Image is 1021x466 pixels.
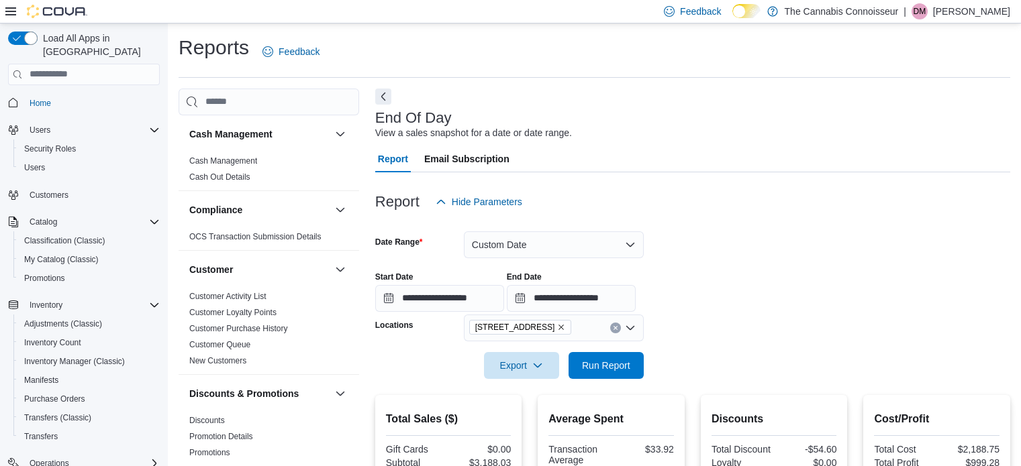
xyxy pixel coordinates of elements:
button: My Catalog (Classic) [13,250,165,269]
span: Adjustments (Classic) [24,318,102,329]
a: Customer Queue [189,340,250,349]
span: Load All Apps in [GEOGRAPHIC_DATA] [38,32,160,58]
span: Customers [24,186,160,203]
button: Custom Date [464,231,644,258]
h2: Cost/Profit [874,411,1000,427]
div: Duane Markle [912,3,928,19]
h3: Report [375,194,420,210]
span: Adjustments (Classic) [19,316,160,332]
a: Feedback [257,38,325,65]
span: Inventory Manager (Classic) [24,356,125,367]
div: Compliance [179,229,359,250]
input: Press the down key to open a popover containing a calendar. [375,285,504,312]
span: Cash Out Details [189,172,250,182]
span: Cash Management [189,156,257,166]
a: Purchase Orders [19,391,91,407]
span: Dark Mode [732,18,733,19]
span: Report [378,145,408,172]
a: Promotion Details [189,432,253,441]
div: Transaction Average [548,444,608,465]
button: Customers [3,185,165,205]
span: Inventory Manager (Classic) [19,353,160,369]
span: Feedback [680,5,721,18]
button: Inventory Count [13,333,165,352]
span: Classification (Classic) [19,233,160,249]
button: Home [3,93,165,113]
span: Users [19,160,160,176]
button: Remove 99 King St. from selection in this group [557,323,565,331]
h2: Average Spent [548,411,674,427]
div: $33.92 [614,444,674,455]
a: Customer Loyalty Points [189,308,277,317]
h3: Discounts & Promotions [189,387,299,400]
h3: End Of Day [375,110,452,126]
button: Customer [332,261,348,278]
div: Total Cost [874,444,934,455]
button: Hide Parameters [430,188,528,215]
div: -$54.60 [777,444,836,455]
span: Run Report [582,359,630,372]
label: End Date [507,272,542,282]
label: Date Range [375,237,423,247]
div: $2,188.75 [940,444,1000,455]
button: Inventory Manager (Classic) [13,352,165,371]
a: Cash Out Details [189,172,250,182]
span: Inventory Count [24,337,81,348]
button: Inventory [24,297,68,313]
span: Transfers (Classic) [24,412,91,423]
button: Security Roles [13,139,165,158]
h1: Reports [179,34,249,61]
div: Cash Management [179,153,359,190]
a: Customers [24,187,74,203]
div: Customer [179,288,359,374]
button: Transfers [13,427,165,446]
span: Users [24,122,160,138]
button: Inventory [3,296,165,314]
button: Catalog [3,213,165,231]
button: Customer [189,263,330,276]
button: Next [375,89,391,105]
a: Inventory Count [19,335,87,351]
span: Inventory Count [19,335,160,351]
a: Transfers [19,428,63,445]
button: Export [484,352,559,379]
a: New Customers [189,356,246,365]
div: $0.00 [451,444,511,455]
span: Discounts [189,415,225,426]
a: My Catalog (Classic) [19,251,104,268]
span: Customer Loyalty Points [189,307,277,318]
button: Promotions [13,269,165,288]
span: Manifests [24,375,58,386]
h3: Customer [189,263,233,276]
div: Gift Cards [386,444,446,455]
span: Promotions [19,270,160,286]
span: Email Subscription [424,145,509,172]
span: 99 King St. [469,320,572,335]
span: Users [30,125,50,135]
a: Customer Activity List [189,292,266,301]
h2: Total Sales ($) [386,411,512,427]
span: DM [914,3,926,19]
a: Promotions [19,270,70,286]
a: Promotions [189,448,230,457]
div: Total Discount [712,444,771,455]
span: Catalog [30,217,57,227]
span: Feedback [279,45,320,58]
a: OCS Transaction Submission Details [189,232,322,241]
button: Run Report [569,352,644,379]
a: Manifests [19,372,64,388]
button: Adjustments (Classic) [13,314,165,333]
a: Discounts [189,416,225,425]
span: Classification (Classic) [24,235,105,246]
h2: Discounts [712,411,837,427]
p: The Cannabis Connoisseur [785,3,899,19]
button: Users [3,121,165,139]
span: Users [24,162,45,173]
button: Users [24,122,56,138]
span: Security Roles [24,143,76,154]
span: Inventory [24,297,160,313]
h3: Compliance [189,203,242,217]
span: Customer Activity List [189,291,266,302]
button: Manifests [13,371,165,390]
